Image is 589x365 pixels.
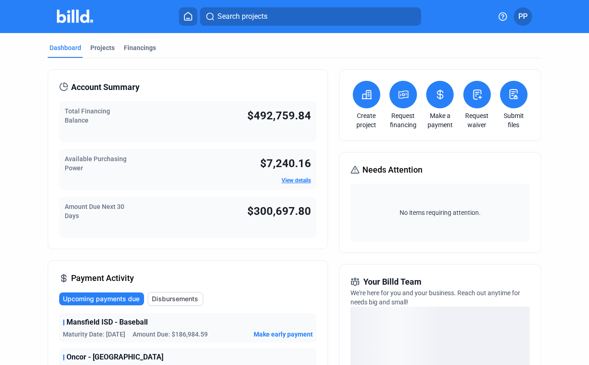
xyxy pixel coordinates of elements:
[200,7,421,26] button: Search projects
[124,43,156,52] div: Financings
[498,111,530,129] a: Submit files
[247,109,311,122] span: $492,759.84
[387,111,419,129] a: Request financing
[350,111,383,129] a: Create project
[59,292,144,305] button: Upcoming payments due
[65,107,110,124] span: Total Financing Balance
[354,208,526,217] span: No items requiring attention.
[50,43,81,52] div: Dashboard
[282,177,311,184] a: View details
[67,352,163,363] span: Oncor - [GEOGRAPHIC_DATA]
[67,317,148,328] span: Mansfield ISD - Baseball
[514,7,532,26] button: PP
[363,275,422,288] span: Your Billd Team
[71,81,139,94] span: Account Summary
[362,163,422,176] span: Needs Attention
[254,330,313,339] button: Make early payment
[424,111,456,129] a: Make a payment
[63,330,125,339] span: Maturity Date: [DATE]
[57,10,93,23] img: Billd Company Logo
[217,11,267,22] span: Search projects
[65,203,124,219] span: Amount Due Next 30 Days
[518,11,528,22] span: PP
[461,111,493,129] a: Request waiver
[65,155,127,172] span: Available Purchasing Power
[350,289,520,306] span: We're here for you and your business. Reach out anytime for needs big and small!
[63,294,139,303] span: Upcoming payments due
[133,330,208,339] span: Amount Due: $186,984.59
[247,205,311,218] span: $300,697.80
[260,157,311,170] span: $7,240.16
[148,292,203,306] button: Disbursements
[90,43,115,52] div: Projects
[152,294,198,303] span: Disbursements
[71,272,134,285] span: Payment Activity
